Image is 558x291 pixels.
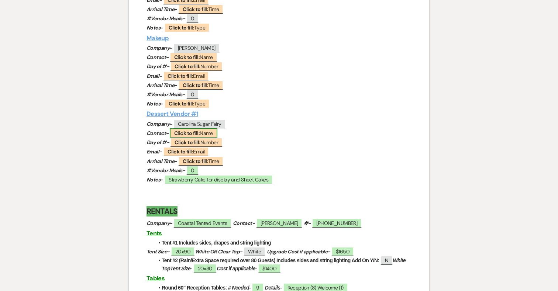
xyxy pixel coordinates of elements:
span: White [244,247,265,256]
b: Click to fill: [174,130,200,136]
em: Arrival Time- [147,6,177,13]
span: $1400 [258,264,281,273]
span: $1650 [331,247,354,256]
span: 0 [186,90,199,99]
em: Company- [147,45,172,51]
em: Notes- [147,176,163,183]
span: Name [170,128,217,138]
strong: RENTALS [147,206,178,216]
em: Cost if applicable- [217,266,256,271]
em: Arrival Time- [147,82,177,89]
span: 20x90 [171,247,195,256]
b: Click to fill: [183,6,208,13]
em: Day of #- [147,139,169,146]
em: Notes- [147,24,163,31]
span: Email [163,147,209,156]
em: Arrival Time- [147,158,177,164]
span: 0 [186,166,199,175]
span: Time [178,80,223,90]
b: Click to fill: [168,73,193,79]
em: White OR Clear Top- [195,248,242,255]
em: #Vendor Meals- [147,167,185,174]
b: Click to fill: [169,24,194,31]
u: Makeup [147,34,169,42]
span: Time [178,4,223,14]
b: Click to fill: [183,158,208,164]
em: Upgrade Cost if applicable- [267,248,330,255]
u: Tents [147,229,162,237]
span: 20x30 [193,264,217,273]
em: Day of #- [147,63,169,70]
span: Number [170,62,223,71]
strong: Tent #1 Includes sides, drapes and string lighting [162,240,271,246]
em: #Vendor Meals- [147,15,185,22]
u: Dessert Vendor #1 [147,110,198,118]
em: Email- [147,73,162,79]
em: #Vendor Meals- [147,91,185,98]
span: N [380,256,393,265]
b: Click to fill: [174,54,200,60]
b: Click to fill: [175,63,200,70]
em: Contact- [147,130,169,136]
em: Contact- [233,220,255,226]
span: Type [164,23,210,32]
span: [PERSON_NAME] [173,43,220,52]
span: Coastal Tented Events [173,218,231,228]
em: Tent Size- [147,248,169,255]
u: Tables [147,274,165,282]
span: Strawberry Cake for display and Sheet Cakes [164,175,273,184]
span: Time [178,156,223,166]
em: # Needed- [228,285,251,291]
span: Type [164,99,210,108]
em: Details- [265,285,282,291]
em: Company- [147,121,172,127]
b: Click to fill: [183,82,208,89]
em: Notes- [147,100,163,107]
em: Company- [147,220,172,226]
b: Click to fill: [169,100,194,107]
span: [PERSON_NAME] [256,218,303,228]
b: Click to fill: [168,148,193,155]
span: Number [170,138,223,147]
span: Carolina Sugar Fairy [173,119,226,128]
b: Click to fill: [175,139,200,146]
strong: Tent #2 (Rain/Extra Space required over 80 Guests) Includes sides and string lighting Add On Y/N: [162,257,379,263]
span: [PHONE_NUMBER] [312,218,362,228]
em: #- [304,220,311,226]
span: 0 [186,14,199,23]
em: Email- [147,148,162,155]
em: Contact- [147,54,169,60]
span: Name [170,52,217,62]
strong: Round 60" Reception Tables: [162,285,227,291]
span: Email [163,71,209,80]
